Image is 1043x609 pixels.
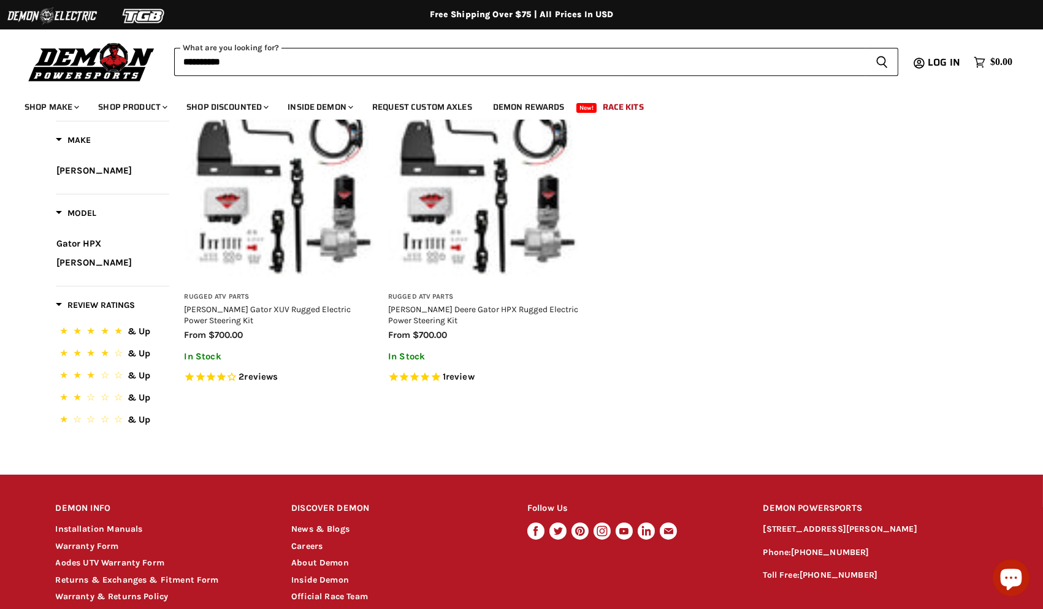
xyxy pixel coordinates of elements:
a: $0.00 [968,53,1018,71]
a: Inside Demon [278,94,361,120]
a: Warranty & Returns Policy [56,591,169,602]
img: Demon Electric Logo 2 [6,4,98,28]
span: $700.00 [413,329,447,340]
span: 2 reviews [239,372,278,383]
a: News & Blogs [291,524,350,534]
button: Search [866,48,898,76]
a: Shop Product [89,94,175,120]
span: & Up [128,392,150,403]
div: Product filter [56,46,169,446]
span: Gator HPX [57,238,102,249]
span: Model [56,208,97,218]
span: Make [56,135,91,145]
span: review [446,372,475,383]
a: Shop Make [15,94,86,120]
button: Filter by Review Ratings [56,299,136,315]
button: 1 Star. [57,412,168,430]
form: Product [174,48,898,76]
span: reviews [244,372,278,383]
a: [PERSON_NAME] Gator XUV Rugged Electric Power Steering Kit [185,304,351,325]
input: When autocomplete results are available use up and down arrows to review and enter to select [174,48,866,76]
inbox-online-store-chat: Shopify online store chat [989,559,1033,599]
span: from [185,329,207,340]
p: Phone: [763,546,988,560]
span: Review Ratings [56,300,136,310]
a: Official Race Team [291,591,368,602]
a: [PHONE_NUMBER] [791,547,869,557]
button: 3 Stars. [57,368,168,386]
h2: Follow Us [527,494,740,523]
img: Demon Powersports [25,40,159,83]
button: 4 Stars. [57,346,168,364]
a: Inside Demon [291,575,349,585]
img: John Deere Gator HPX Rugged Electric Power Steering Kit [388,91,580,283]
button: 5 Stars. [57,324,168,342]
span: $0.00 [990,56,1012,68]
span: $700.00 [209,329,243,340]
span: & Up [128,414,150,425]
div: Free Shipping Over $75 | All Prices In USD [31,9,1012,20]
ul: Main menu [15,90,1009,120]
a: Shop Discounted [177,94,276,120]
a: Aodes UTV Warranty Form [56,557,164,568]
a: [PERSON_NAME] Deere Gator HPX Rugged Electric Power Steering Kit [388,304,578,325]
h3: Rugged ATV Parts [185,293,376,302]
a: Demon Rewards [484,94,574,120]
img: John Deere Gator XUV Rugged Electric Power Steering Kit [185,91,376,283]
span: Rated 4.0 out of 5 stars 2 reviews [185,371,376,384]
a: About Demon [291,557,349,568]
span: 1 reviews [443,372,475,383]
a: Returns & Exchanges & Fitment Form [56,575,219,585]
a: Request Custom Axles [363,94,481,120]
a: Warranty Form [56,541,119,551]
img: TGB Logo 2 [98,4,190,28]
a: Installation Manuals [56,524,143,534]
a: Race Kits [594,94,653,120]
span: [PERSON_NAME] [57,165,132,176]
h2: DISCOVER DEMON [291,494,504,523]
a: Careers [291,541,323,551]
span: New! [576,103,597,113]
a: [PHONE_NUMBER] [800,570,877,580]
span: Rated 5.0 out of 5 stars 1 reviews [388,371,580,384]
span: Log in [928,55,960,70]
p: Toll Free: [763,569,988,583]
button: Filter by Make [56,134,91,150]
span: & Up [128,326,150,337]
p: In Stock [185,351,376,362]
span: [PERSON_NAME] [57,257,132,268]
p: [STREET_ADDRESS][PERSON_NAME] [763,523,988,537]
span: & Up [128,370,150,381]
span: from [388,329,410,340]
h2: DEMON INFO [56,494,269,523]
button: Filter by Model [56,207,97,223]
h2: DEMON POWERSPORTS [763,494,988,523]
span: & Up [128,348,150,359]
a: Log in [922,57,968,68]
p: In Stock [388,351,580,362]
h3: Rugged ATV Parts [388,293,580,302]
button: 2 Stars. [57,390,168,408]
